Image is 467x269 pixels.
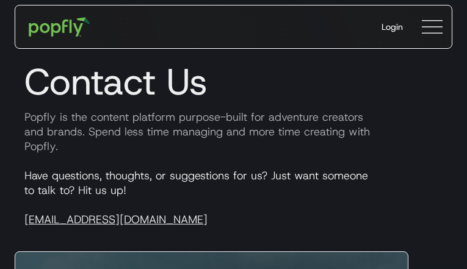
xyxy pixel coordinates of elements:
[382,21,403,33] div: Login
[20,9,99,45] a: home
[15,168,452,227] p: Have questions, thoughts, or suggestions for us? Just want someone to talk to? Hit us up!
[24,212,208,227] a: [EMAIL_ADDRESS][DOMAIN_NAME]
[372,11,413,43] a: Login
[15,60,452,104] h1: Contact Us
[15,110,452,154] p: Popfly is the content platform purpose-built for adventure creators and brands. Spend less time m...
